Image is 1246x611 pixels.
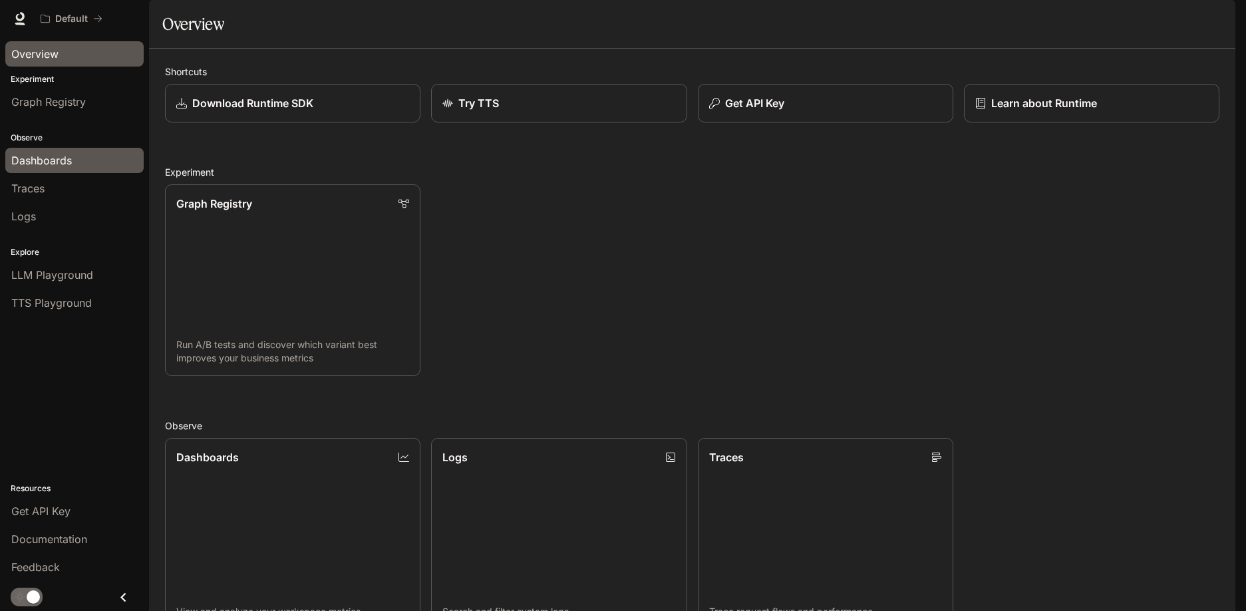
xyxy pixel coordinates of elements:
[165,84,420,122] a: Download Runtime SDK
[442,449,468,465] p: Logs
[165,165,1219,179] h2: Experiment
[165,419,1219,433] h2: Observe
[165,65,1219,79] h2: Shortcuts
[458,95,499,111] p: Try TTS
[176,196,252,212] p: Graph Registry
[991,95,1097,111] p: Learn about Runtime
[725,95,784,111] p: Get API Key
[964,84,1219,122] a: Learn about Runtime
[431,84,687,122] a: Try TTS
[176,338,409,365] p: Run A/B tests and discover which variant best improves your business metrics
[176,449,239,465] p: Dashboards
[35,5,108,32] button: All workspaces
[709,449,744,465] p: Traces
[698,84,953,122] button: Get API Key
[165,184,420,376] a: Graph RegistryRun A/B tests and discover which variant best improves your business metrics
[192,95,313,111] p: Download Runtime SDK
[55,13,88,25] p: Default
[162,11,224,37] h1: Overview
